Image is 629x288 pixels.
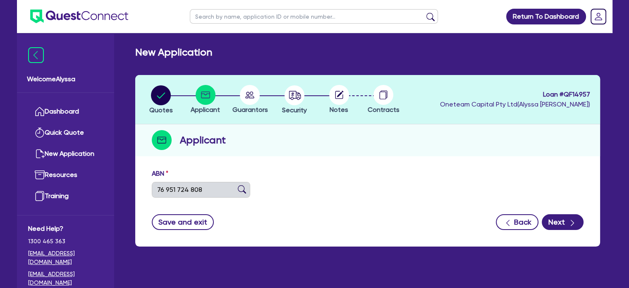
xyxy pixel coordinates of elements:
button: Security [282,85,307,116]
span: Notes [330,106,348,114]
a: Resources [28,165,103,186]
button: Save and exit [152,214,214,230]
a: Dropdown toggle [588,6,609,27]
img: training [35,191,45,201]
img: resources [35,170,45,180]
img: new-application [35,149,45,159]
span: Guarantors [232,106,268,114]
span: 1300 465 363 [28,237,103,246]
span: Contracts [368,106,399,114]
span: Oneteam Capital Pty Ltd ( Alyssa [PERSON_NAME] ) [440,100,590,108]
span: Quotes [149,106,173,114]
h2: Applicant [180,133,226,148]
img: step-icon [152,130,172,150]
a: Dashboard [28,101,103,122]
button: Back [496,214,538,230]
a: Return To Dashboard [506,9,586,24]
span: Need Help? [28,224,103,234]
img: quest-connect-logo-blue [30,10,128,23]
button: Next [542,214,584,230]
a: New Application [28,143,103,165]
h2: New Application [135,46,212,58]
a: [EMAIL_ADDRESS][DOMAIN_NAME] [28,270,103,287]
span: Applicant [191,106,220,114]
button: Quotes [149,85,173,116]
span: Security [282,106,307,114]
a: Training [28,186,103,207]
span: Loan # QF14957 [440,90,590,99]
a: Quick Quote [28,122,103,143]
input: Search by name, application ID or mobile number... [190,9,438,24]
a: [EMAIL_ADDRESS][DOMAIN_NAME] [28,249,103,266]
span: Welcome Alyssa [27,74,104,84]
label: ABN [152,169,168,179]
img: icon-menu-close [28,47,44,63]
img: quick-quote [35,128,45,138]
img: abn-lookup icon [238,185,246,194]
